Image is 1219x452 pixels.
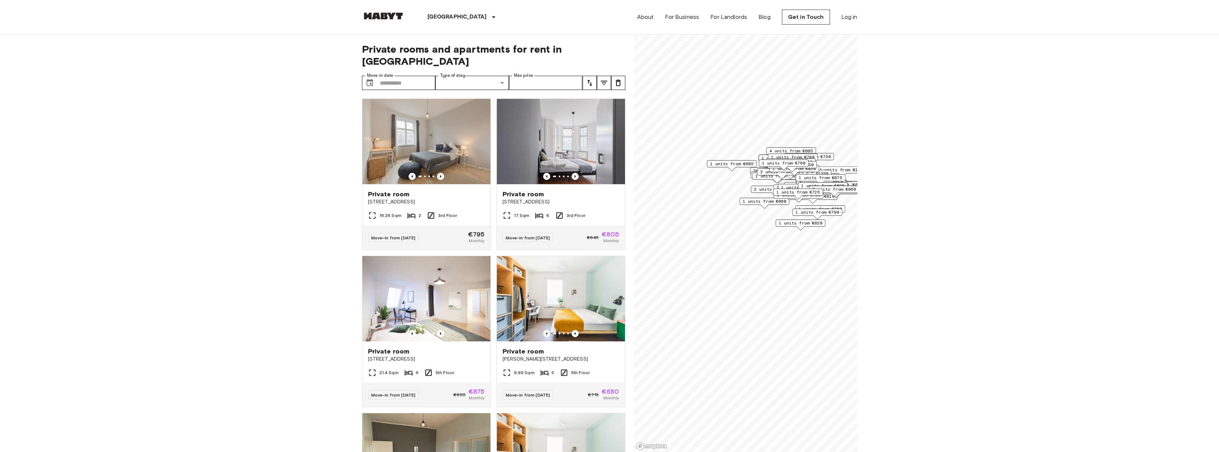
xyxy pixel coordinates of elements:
[587,234,599,241] span: €845
[588,392,599,398] span: €715
[770,161,814,168] span: 1 units from €730
[368,347,410,356] span: Private room
[779,170,831,181] div: Map marker
[514,73,533,79] label: Max price
[497,256,625,341] img: Marketing picture of unit DE-01-08-020-03Q
[469,395,484,401] span: Monthly
[796,179,846,190] div: Map marker
[601,231,619,238] span: €805
[752,172,802,184] div: Map marker
[751,171,800,182] div: Map marker
[801,182,845,189] span: 1 units from €695
[440,73,465,79] label: Type of stay
[362,256,490,341] img: Marketing picture of unit DE-01-046-001-05H
[368,356,485,363] span: [STREET_ADDRESS]
[419,212,421,219] span: 2
[453,392,466,398] span: €920
[809,186,859,197] div: Map marker
[766,158,815,169] div: Map marker
[438,212,457,219] span: 3rd Floor
[572,330,579,337] button: Previous image
[781,184,824,191] span: 1 units from €875
[503,347,544,356] span: Private room
[543,173,550,180] button: Previous image
[757,168,807,179] div: Map marker
[611,76,625,90] button: tune
[776,189,820,195] span: 1 units from €725
[571,369,590,376] span: 5th Floor
[503,356,619,363] span: [PERSON_NAME][STREET_ADDRESS]
[795,174,845,185] div: Map marker
[368,198,485,206] span: [STREET_ADDRESS]
[776,219,825,230] div: Map marker
[710,13,747,21] a: For Landlords
[751,186,800,197] div: Map marker
[468,231,485,238] span: €795
[710,161,753,167] span: 1 units from €605
[437,330,444,337] button: Previous image
[769,148,813,154] span: 4 units from €605
[362,12,405,20] img: Habyt
[788,193,837,204] div: Map marker
[409,173,416,180] button: Previous image
[363,76,377,90] button: Choose date
[496,256,625,407] a: Marketing picture of unit DE-01-08-020-03QPrevious imagePrevious imagePrivate room[PERSON_NAME][S...
[773,184,823,195] div: Map marker
[758,155,808,166] div: Map marker
[773,191,823,202] div: Map marker
[754,172,797,178] span: 2 units from €790
[371,392,416,398] span: Move-in from [DATE]
[362,99,490,184] img: Marketing picture of unit DE-01-078-004-02H
[768,154,818,165] div: Map marker
[841,13,857,21] a: Log in
[767,161,817,172] div: Map marker
[816,166,868,177] div: Map marker
[546,212,549,219] span: 8
[758,160,808,171] div: Map marker
[782,170,828,177] span: 1 units from €1320
[496,99,625,250] a: Marketing picture of unit DE-01-047-05HPrevious imagePrevious imagePrivate room[STREET_ADDRESS]17...
[795,209,839,216] span: 1 units from €790
[368,190,410,198] span: Private room
[754,186,797,192] span: 2 units from €875
[637,13,654,21] a: About
[552,369,554,376] span: 5
[636,442,667,450] a: Mapbox logo
[762,160,805,166] span: 1 units from €760
[371,235,416,240] span: Move-in from [DATE]
[784,153,834,164] div: Map marker
[437,173,444,180] button: Previous image
[805,182,849,188] span: 1 units from €810
[468,388,485,395] span: €875
[583,76,597,90] button: tune
[362,43,625,67] span: Private rooms and apartments for rent in [GEOGRAPHIC_DATA]
[792,209,842,220] div: Map marker
[362,99,491,250] a: Marketing picture of unit DE-01-078-004-02HPrevious imagePrevious imagePrivate room[STREET_ADDRES...
[506,392,550,398] span: Move-in from [DATE]
[514,212,530,219] span: 17 Sqm
[771,154,814,160] span: 1 units from €780
[791,193,834,200] span: 1 units from €810
[416,369,419,376] span: 6
[597,76,611,90] button: tune
[797,180,847,191] div: Map marker
[503,198,619,206] span: [STREET_ADDRESS]
[812,186,856,192] span: 2 units from €960
[543,330,550,337] button: Previous image
[769,159,812,165] span: 1 units from €620
[497,99,625,184] img: Marketing picture of unit DE-01-047-05H
[514,369,535,376] span: 9.99 Sqm
[762,155,805,161] span: 1 units from €620
[742,198,786,204] span: 1 units from €660
[362,256,491,407] a: Marketing picture of unit DE-01-046-001-05HPrevious imagePrevious imagePrivate room[STREET_ADDRES...
[567,212,585,219] span: 3rd Floor
[367,73,393,79] label: Move-in date
[799,175,842,181] span: 1 units from €875
[819,167,865,173] span: 1 units from €1100
[503,190,544,198] span: Private room
[436,369,454,376] span: 5th Floor
[782,10,830,25] a: Get in Touch
[469,238,484,244] span: Monthly
[777,185,820,191] span: 2 units from €865
[379,369,399,376] span: 21.4 Sqm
